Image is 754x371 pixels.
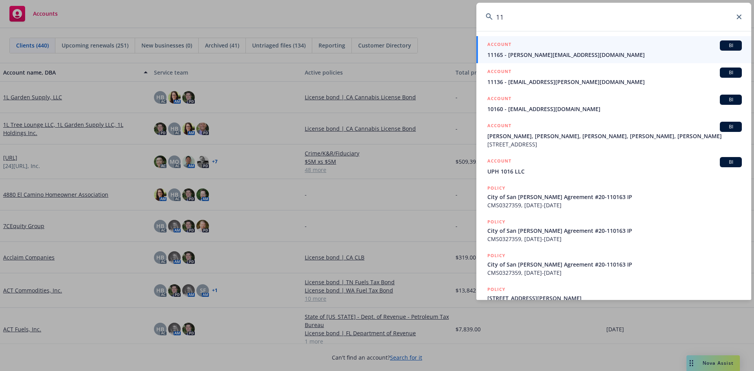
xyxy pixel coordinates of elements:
span: BI [723,123,739,130]
a: POLICYCity of San [PERSON_NAME] Agreement #20-110163 IPCMS0327359, [DATE]-[DATE] [476,247,751,281]
span: BI [723,42,739,49]
a: POLICYCity of San [PERSON_NAME] Agreement #20-110163 IPCMS0327359, [DATE]-[DATE] [476,180,751,214]
span: UPH 1016 LLC [487,167,742,175]
h5: ACCOUNT [487,40,511,50]
span: [PERSON_NAME], [PERSON_NAME], [PERSON_NAME], [PERSON_NAME], [PERSON_NAME] [487,132,742,140]
h5: ACCOUNT [487,122,511,131]
h5: POLICY [487,252,505,260]
span: BI [723,96,739,103]
a: ACCOUNTBIUPH 1016 LLC [476,153,751,180]
span: 10160 - [EMAIL_ADDRESS][DOMAIN_NAME] [487,105,742,113]
h5: ACCOUNT [487,157,511,166]
span: CMS0327359, [DATE]-[DATE] [487,269,742,277]
a: POLICY[STREET_ADDRESS][PERSON_NAME] [476,281,751,315]
span: CMS0327359, [DATE]-[DATE] [487,235,742,243]
span: City of San [PERSON_NAME] Agreement #20-110163 IP [487,227,742,235]
a: ACCOUNTBI11165 - [PERSON_NAME][EMAIL_ADDRESS][DOMAIN_NAME] [476,36,751,63]
span: BI [723,69,739,76]
h5: POLICY [487,218,505,226]
a: ACCOUNTBI[PERSON_NAME], [PERSON_NAME], [PERSON_NAME], [PERSON_NAME], [PERSON_NAME][STREET_ADDRESS] [476,117,751,153]
span: CMS0327359, [DATE]-[DATE] [487,201,742,209]
input: Search... [476,3,751,31]
a: ACCOUNTBI11136 - [EMAIL_ADDRESS][PERSON_NAME][DOMAIN_NAME] [476,63,751,90]
span: BI [723,159,739,166]
span: 11165 - [PERSON_NAME][EMAIL_ADDRESS][DOMAIN_NAME] [487,51,742,59]
span: City of San [PERSON_NAME] Agreement #20-110163 IP [487,193,742,201]
h5: POLICY [487,184,505,192]
span: 11136 - [EMAIL_ADDRESS][PERSON_NAME][DOMAIN_NAME] [487,78,742,86]
a: ACCOUNTBI10160 - [EMAIL_ADDRESS][DOMAIN_NAME] [476,90,751,117]
h5: ACCOUNT [487,68,511,77]
a: POLICYCity of San [PERSON_NAME] Agreement #20-110163 IPCMS0327359, [DATE]-[DATE] [476,214,751,247]
h5: ACCOUNT [487,95,511,104]
span: [STREET_ADDRESS] [487,140,742,148]
h5: POLICY [487,285,505,293]
span: [STREET_ADDRESS][PERSON_NAME] [487,294,742,302]
span: City of San [PERSON_NAME] Agreement #20-110163 IP [487,260,742,269]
